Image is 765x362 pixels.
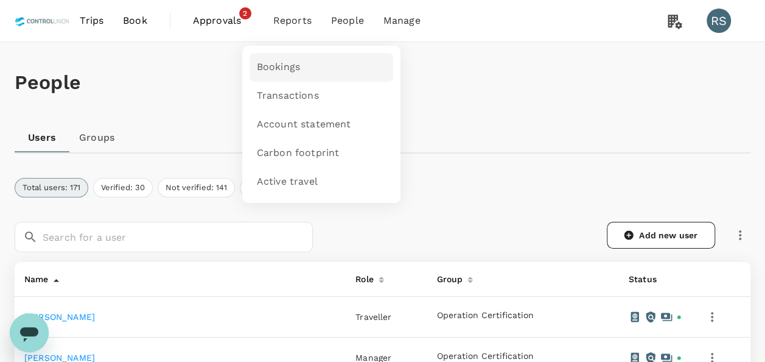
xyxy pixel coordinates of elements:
span: Carbon footprint [257,146,339,160]
button: Verified: 30 [93,178,153,197]
a: Users [15,123,69,152]
button: Total users: 171 [15,178,88,197]
div: Role [351,267,374,286]
span: Active travel [257,175,318,189]
span: Manage [383,13,421,28]
a: Account statement [250,110,393,139]
iframe: Button to launch messaging window [10,313,49,352]
a: Carbon footprint [250,139,393,168]
button: Operation Certification [436,311,533,321]
button: Not verified: 141 [158,178,235,197]
span: Reports [273,13,312,28]
a: Transactions [250,82,393,110]
a: Groups [69,123,124,152]
button: Operation Certification [436,352,533,361]
a: [PERSON_NAME] [24,312,95,322]
button: Deactivated: 2 [240,178,310,197]
span: Trips [80,13,103,28]
span: Account statement [257,118,351,132]
div: Group [431,267,463,286]
span: 2 [239,7,251,20]
span: Transactions [257,89,319,103]
a: Bookings [250,53,393,82]
th: Status [619,262,692,297]
div: RS [707,9,731,33]
input: Search for a user [43,222,313,252]
a: Add new user [607,222,715,249]
div: Name [19,267,49,286]
span: People [331,13,364,28]
h1: People [15,71,750,94]
span: Book [123,13,147,28]
span: Traveller [355,312,391,322]
a: Active travel [250,168,393,196]
span: Approvals [193,13,254,28]
span: Bookings [257,60,300,74]
img: Control Union Malaysia Sdn. Bhd. [15,7,70,34]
